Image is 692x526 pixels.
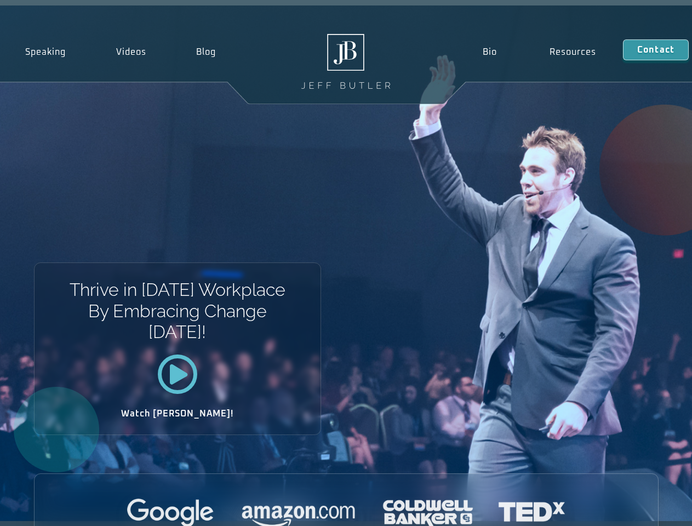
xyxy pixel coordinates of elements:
[456,39,523,65] a: Bio
[623,39,689,60] a: Contact
[73,409,282,418] h2: Watch [PERSON_NAME]!
[456,39,622,65] nav: Menu
[523,39,623,65] a: Resources
[171,39,241,65] a: Blog
[91,39,171,65] a: Videos
[637,45,674,54] span: Contact
[68,279,286,342] h1: Thrive in [DATE] Workplace By Embracing Change [DATE]!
